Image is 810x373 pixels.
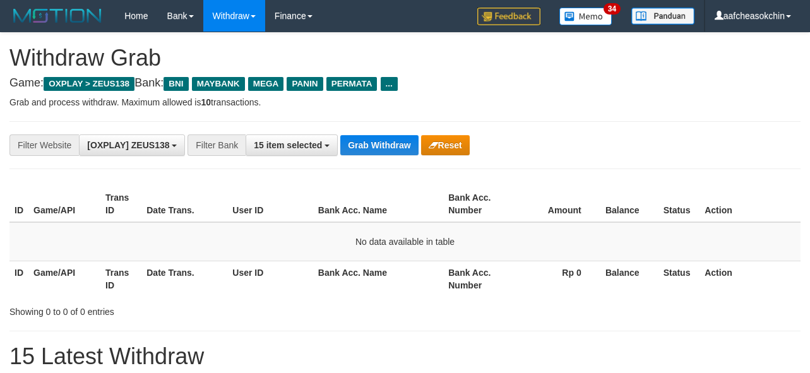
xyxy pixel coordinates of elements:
[287,77,323,91] span: PANIN
[9,344,801,369] h1: 15 Latest Withdraw
[227,186,313,222] th: User ID
[79,134,185,156] button: [OXPLAY] ZEUS138
[9,77,801,90] h4: Game: Bank:
[201,97,211,107] strong: 10
[9,222,801,261] td: No data available in table
[246,134,338,156] button: 15 item selected
[164,77,188,91] span: BNI
[44,77,134,91] span: OXPLAY > ZEUS138
[340,135,418,155] button: Grab Withdraw
[600,261,658,297] th: Balance
[9,300,328,318] div: Showing 0 to 0 of 0 entries
[313,261,443,297] th: Bank Acc. Name
[188,134,246,156] div: Filter Bank
[100,186,141,222] th: Trans ID
[248,77,284,91] span: MEGA
[515,186,600,222] th: Amount
[381,77,398,91] span: ...
[658,186,700,222] th: Status
[9,134,79,156] div: Filter Website
[9,261,28,297] th: ID
[631,8,694,25] img: panduan.png
[9,6,105,25] img: MOTION_logo.png
[600,186,658,222] th: Balance
[100,261,141,297] th: Trans ID
[443,261,515,297] th: Bank Acc. Number
[192,77,245,91] span: MAYBANK
[313,186,443,222] th: Bank Acc. Name
[604,3,621,15] span: 34
[141,261,227,297] th: Date Trans.
[700,261,801,297] th: Action
[87,140,169,150] span: [OXPLAY] ZEUS138
[227,261,313,297] th: User ID
[326,77,378,91] span: PERMATA
[9,45,801,71] h1: Withdraw Grab
[141,186,227,222] th: Date Trans.
[9,186,28,222] th: ID
[515,261,600,297] th: Rp 0
[28,186,100,222] th: Game/API
[700,186,801,222] th: Action
[443,186,515,222] th: Bank Acc. Number
[28,261,100,297] th: Game/API
[658,261,700,297] th: Status
[559,8,612,25] img: Button%20Memo.svg
[9,96,801,109] p: Grab and process withdraw. Maximum allowed is transactions.
[254,140,322,150] span: 15 item selected
[477,8,540,25] img: Feedback.jpg
[421,135,470,155] button: Reset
